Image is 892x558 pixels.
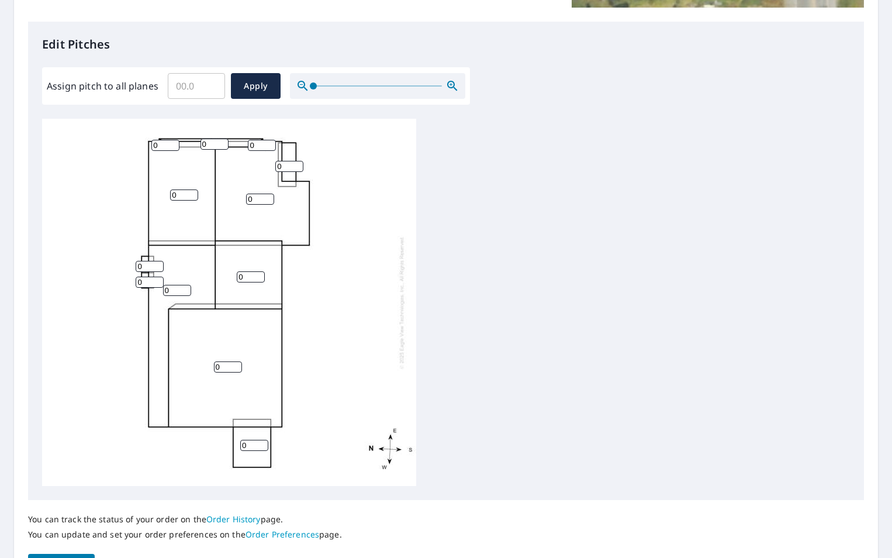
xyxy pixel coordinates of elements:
[231,73,281,99] button: Apply
[47,79,158,93] label: Assign pitch to all planes
[28,529,342,540] p: You can update and set your order preferences on the page.
[28,514,342,525] p: You can track the status of your order on the page.
[240,79,271,94] span: Apply
[42,36,850,53] p: Edit Pitches
[206,514,261,525] a: Order History
[246,529,319,540] a: Order Preferences
[168,70,225,102] input: 00.0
